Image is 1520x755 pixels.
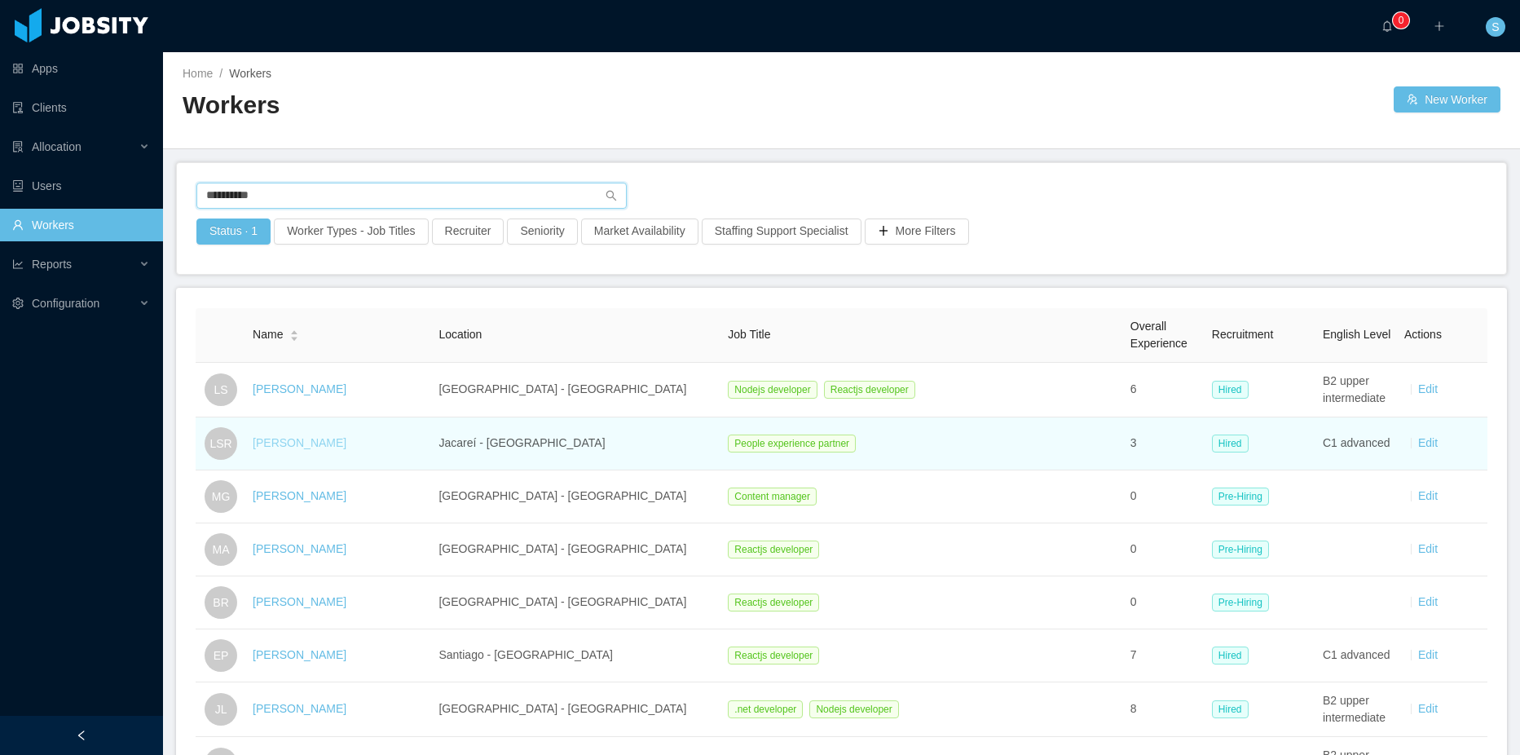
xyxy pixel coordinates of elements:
[1124,682,1205,737] td: 8
[213,533,230,566] span: MA
[1418,702,1438,715] a: Edit
[507,219,577,245] button: Seniority
[1381,20,1393,32] i: icon: bell
[1212,436,1255,449] a: Hired
[1418,489,1438,502] a: Edit
[728,328,770,341] span: Job Title
[728,488,817,506] span: Content manager
[1434,20,1445,32] i: icon: plus
[253,542,346,555] a: [PERSON_NAME]
[253,489,346,502] a: [PERSON_NAME]
[1316,363,1398,417] td: B2 upper intermediate
[1212,328,1273,341] span: Recruitment
[728,647,819,664] span: Reactjs developer
[581,219,698,245] button: Market Availability
[209,427,231,460] span: LSR
[1124,576,1205,629] td: 0
[809,700,898,718] span: Nodejs developer
[1212,381,1249,399] span: Hired
[1212,488,1269,506] span: Pre-Hiring
[253,702,346,715] a: [PERSON_NAME]
[214,639,229,672] span: EP
[432,363,721,417] td: [GEOGRAPHIC_DATA] - [GEOGRAPHIC_DATA]
[253,648,346,661] a: [PERSON_NAME]
[1212,594,1269,612] span: Pre-Hiring
[1394,86,1500,113] button: icon: usergroup-addNew Worker
[1212,700,1249,718] span: Hired
[1418,648,1438,661] a: Edit
[274,219,428,245] button: Worker Types - Job Titles
[12,258,24,270] i: icon: line-chart
[12,170,150,202] a: icon: robotUsers
[432,417,721,470] td: Jacareí - [GEOGRAPHIC_DATA]
[432,629,721,682] td: Santiago - [GEOGRAPHIC_DATA]
[1418,382,1438,395] a: Edit
[253,595,346,608] a: [PERSON_NAME]
[212,480,231,513] span: MG
[1418,436,1438,449] a: Edit
[728,541,819,559] span: Reactjs developer
[432,523,721,576] td: [GEOGRAPHIC_DATA] - [GEOGRAPHIC_DATA]
[1130,320,1187,350] span: Overall Experience
[1212,489,1275,502] a: Pre-Hiring
[253,326,283,343] span: Name
[183,89,842,122] h2: Workers
[1212,435,1249,453] span: Hired
[1212,647,1249,664] span: Hired
[1418,542,1438,555] a: Edit
[253,382,346,395] a: [PERSON_NAME]
[1323,328,1390,341] span: English Level
[1124,629,1205,682] td: 7
[1124,363,1205,417] td: 6
[432,219,504,245] button: Recruiter
[1316,417,1398,470] td: C1 advanced
[32,140,82,153] span: Allocation
[219,67,222,80] span: /
[12,298,24,309] i: icon: setting
[290,329,299,333] i: icon: caret-up
[728,700,803,718] span: .net developer
[1212,595,1275,608] a: Pre-Hiring
[1212,382,1255,395] a: Hired
[728,435,856,453] span: People experience partner
[290,334,299,339] i: icon: caret-down
[12,141,24,152] i: icon: solution
[215,693,227,726] span: JL
[728,594,819,612] span: Reactjs developer
[432,470,721,523] td: [GEOGRAPHIC_DATA] - [GEOGRAPHIC_DATA]
[432,682,721,737] td: [GEOGRAPHIC_DATA] - [GEOGRAPHIC_DATA]
[1212,702,1255,715] a: Hired
[1212,541,1269,559] span: Pre-Hiring
[12,91,150,124] a: icon: auditClients
[824,381,915,399] span: Reactjs developer
[432,576,721,629] td: [GEOGRAPHIC_DATA] - [GEOGRAPHIC_DATA]
[12,52,150,85] a: icon: appstoreApps
[1212,542,1275,555] a: Pre-Hiring
[32,258,72,271] span: Reports
[438,328,482,341] span: Location
[865,219,969,245] button: icon: plusMore Filters
[183,67,213,80] a: Home
[606,190,617,201] i: icon: search
[1124,523,1205,576] td: 0
[196,219,271,245] button: Status · 1
[1491,17,1499,37] span: S
[253,436,346,449] a: [PERSON_NAME]
[32,297,99,310] span: Configuration
[12,209,150,241] a: icon: userWorkers
[229,67,271,80] span: Workers
[214,373,227,406] span: LS
[1212,648,1255,661] a: Hired
[1418,595,1438,608] a: Edit
[1124,417,1205,470] td: 3
[213,586,228,619] span: BR
[702,219,861,245] button: Staffing Support Specialist
[1124,470,1205,523] td: 0
[1404,328,1442,341] span: Actions
[1316,629,1398,682] td: C1 advanced
[728,381,817,399] span: Nodejs developer
[289,328,299,339] div: Sort
[1316,682,1398,737] td: B2 upper intermediate
[1393,12,1409,29] sup: 0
